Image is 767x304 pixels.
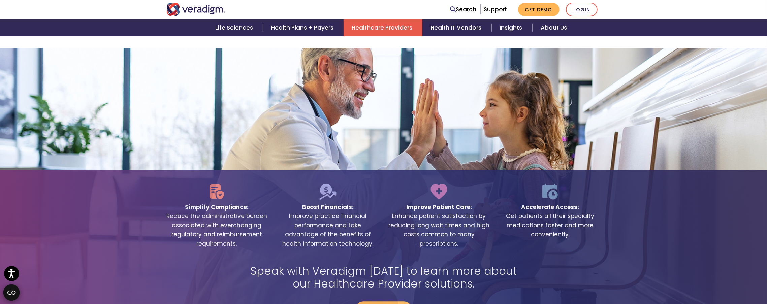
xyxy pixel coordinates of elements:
img: Veradigm logo [166,3,225,16]
a: Healthcare Providers [344,19,422,36]
iframe: Drift Chat Widget [638,256,759,296]
img: icon-accelerate-access.svg [542,183,559,200]
a: Support [484,5,507,13]
a: Login [566,3,598,16]
span: Simplify Compliance: [185,200,249,212]
img: icon-patient-care.svg [430,183,448,200]
img: icon-boost-financials.svg [319,183,337,200]
a: Life Sciences [207,19,263,36]
a: Search [450,5,477,14]
a: Get Demo [518,3,560,16]
a: Health Plans + Payers [263,19,344,36]
span: Enhance patient satisfaction by reducing long wait times and high costs common to many prescripti... [389,212,490,248]
a: Health IT Vendors [422,19,491,36]
button: Open CMP widget [3,284,20,301]
a: Insights [492,19,533,36]
a: About Us [533,19,575,36]
span: Improve Patient Care: [406,200,472,212]
span: Reduce the administrative burden associated with everchanging regulatory and reimbursement requir... [166,212,267,248]
img: icon-compliance.svg [209,183,225,200]
span: Improve practice financial performance and take advantage of the benefits of health information t... [278,212,379,248]
span: Boost Financials: [302,200,354,212]
span: Get patients all their specialty medications faster and more conveniently. [500,212,601,239]
span: Accelerate Access: [521,200,579,212]
h2: Speak with Veradigm [DATE] to learn more about our Healthcare Provider solutions. [241,265,527,291]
